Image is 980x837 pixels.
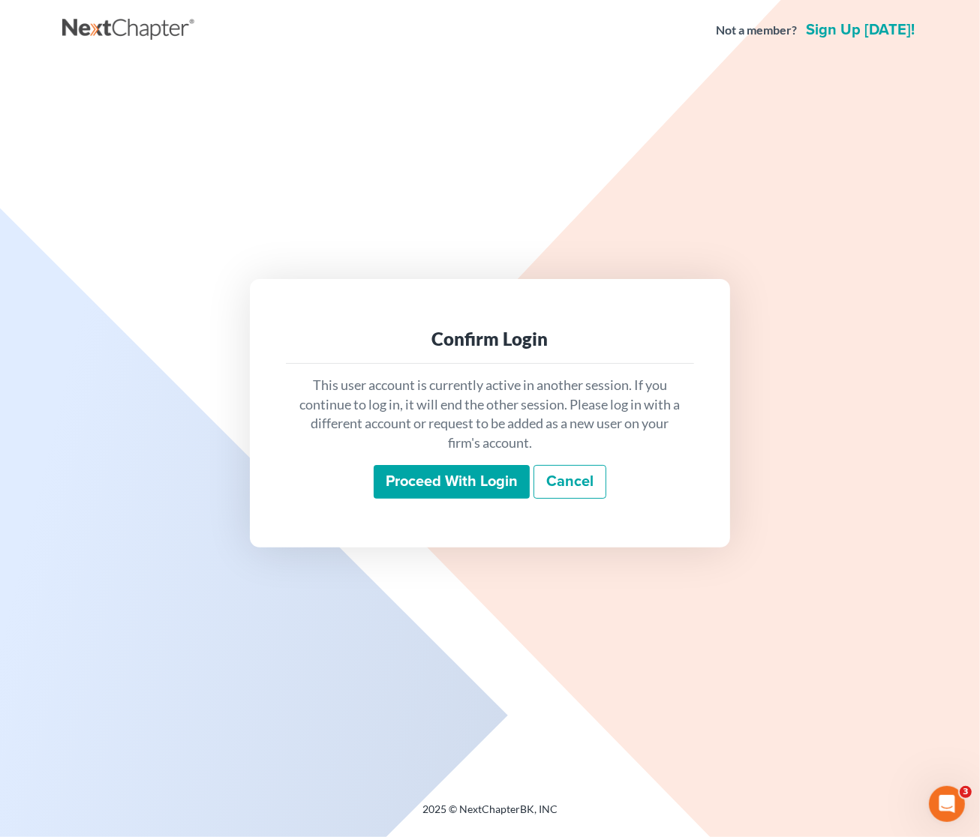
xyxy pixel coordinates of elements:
[803,22,918,37] a: Sign up [DATE]!
[716,22,797,39] strong: Not a member?
[298,327,682,351] div: Confirm Login
[374,465,530,499] input: Proceed with login
[929,786,965,822] iframe: Intercom live chat
[298,376,682,453] p: This user account is currently active in another session. If you continue to log in, it will end ...
[960,786,972,798] span: 3
[62,802,918,829] div: 2025 © NextChapterBK, INC
[534,465,606,499] a: Cancel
